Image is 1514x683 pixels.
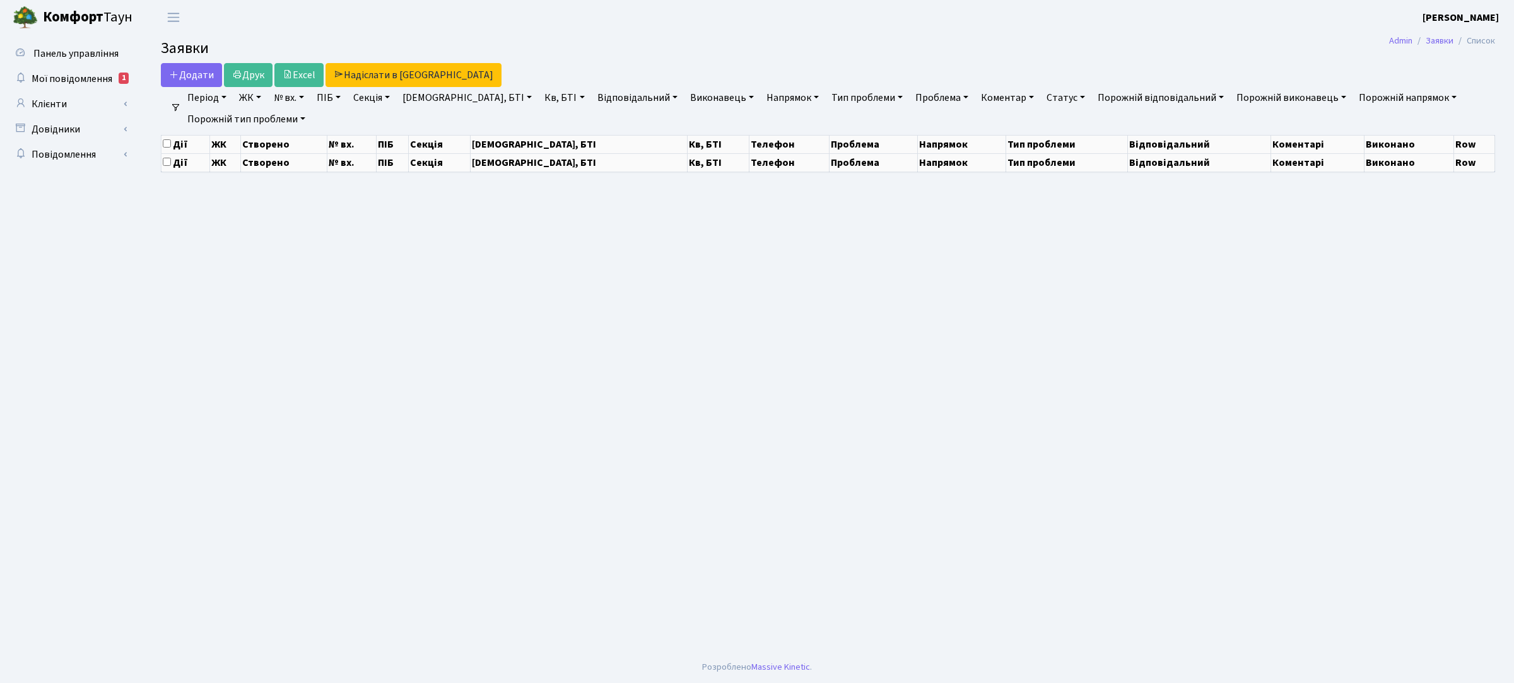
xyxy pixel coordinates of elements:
[1454,153,1495,172] th: Row
[1364,153,1454,172] th: Виконано
[224,63,273,87] a: Друк
[312,87,346,108] a: ПІБ
[976,87,1039,108] a: Коментар
[1271,135,1364,153] th: Коментарі
[43,7,132,28] span: Таун
[539,87,589,108] a: Кв, БТІ
[1364,135,1454,153] th: Виконано
[702,660,812,674] div: Розроблено .
[43,7,103,27] b: Комфорт
[161,135,210,153] th: Дії
[749,135,830,153] th: Телефон
[761,87,824,108] a: Напрямок
[241,153,327,172] th: Створено
[348,87,395,108] a: Секція
[182,108,310,130] a: Порожній тип проблеми
[1006,135,1128,153] th: Тип проблеми
[161,37,209,59] span: Заявки
[592,87,683,108] a: Відповідальний
[470,153,688,172] th: [DEMOGRAPHIC_DATA], БТІ
[1354,87,1462,108] a: Порожній напрямок
[182,87,232,108] a: Період
[910,87,973,108] a: Проблема
[327,135,376,153] th: № вх.
[918,135,1006,153] th: Напрямок
[6,41,132,66] a: Панель управління
[685,87,759,108] a: Виконавець
[241,135,327,153] th: Створено
[397,87,537,108] a: [DEMOGRAPHIC_DATA], БТІ
[209,135,240,153] th: ЖК
[269,87,309,108] a: № вх.
[1128,153,1271,172] th: Відповідальний
[830,153,918,172] th: Проблема
[6,142,132,167] a: Повідомлення
[830,135,918,153] th: Проблема
[326,63,502,87] a: Надіслати в [GEOGRAPHIC_DATA]
[158,7,189,28] button: Переключити навігацію
[6,117,132,142] a: Довідники
[33,47,119,61] span: Панель управління
[1454,135,1495,153] th: Row
[409,153,470,172] th: Секція
[409,135,470,153] th: Секція
[119,73,129,84] div: 1
[377,135,409,153] th: ПІБ
[1426,34,1453,47] a: Заявки
[13,5,38,30] img: logo.png
[1423,11,1499,25] b: [PERSON_NAME]
[1128,135,1271,153] th: Відповідальний
[749,153,830,172] th: Телефон
[1389,34,1412,47] a: Admin
[327,153,376,172] th: № вх.
[1370,28,1514,54] nav: breadcrumb
[688,135,749,153] th: Кв, БТІ
[1042,87,1090,108] a: Статус
[161,153,210,172] th: Дії
[1093,87,1229,108] a: Порожній відповідальний
[6,66,132,91] a: Мої повідомлення1
[1006,153,1128,172] th: Тип проблеми
[1231,87,1351,108] a: Порожній виконавець
[209,153,240,172] th: ЖК
[751,660,810,674] a: Massive Kinetic
[688,153,749,172] th: Кв, БТІ
[826,87,908,108] a: Тип проблеми
[1423,10,1499,25] a: [PERSON_NAME]
[1271,153,1364,172] th: Коментарі
[32,72,112,86] span: Мої повідомлення
[918,153,1006,172] th: Напрямок
[161,63,222,87] a: Додати
[377,153,409,172] th: ПІБ
[169,68,214,82] span: Додати
[1453,34,1495,48] li: Список
[234,87,266,108] a: ЖК
[274,63,324,87] a: Excel
[470,135,688,153] th: [DEMOGRAPHIC_DATA], БТІ
[6,91,132,117] a: Клієнти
